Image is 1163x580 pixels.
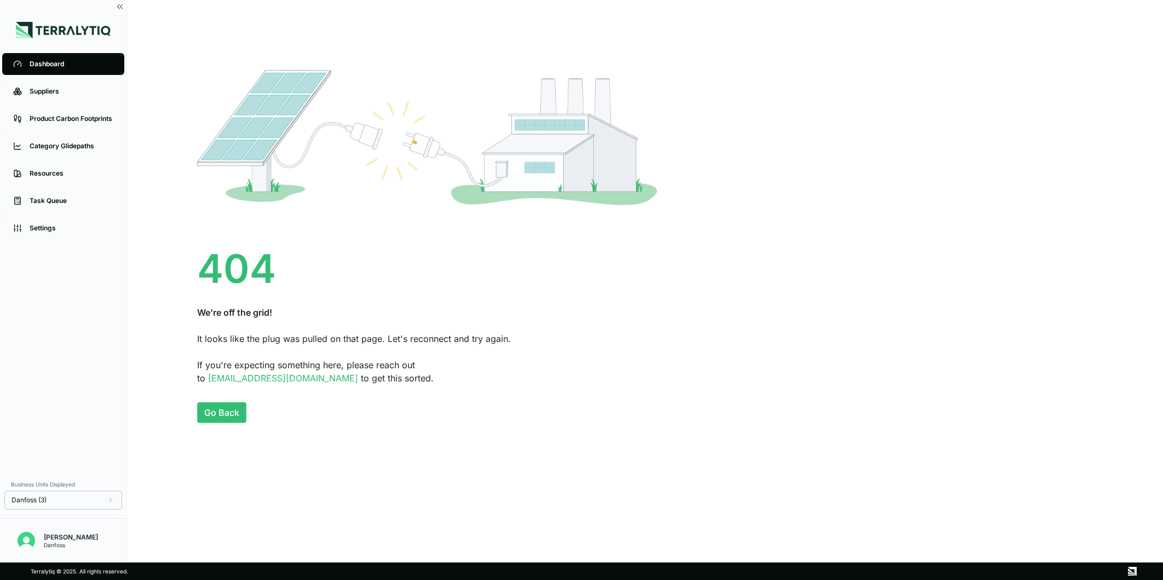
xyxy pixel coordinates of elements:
[30,87,113,96] div: Suppliers
[197,306,1093,319] div: We're off the grid!
[16,22,111,38] img: Logo
[30,60,113,68] div: Dashboard
[30,142,113,150] div: Category Glidepaths
[13,527,39,554] button: Open user button
[11,496,47,504] span: Danfoss (3)
[197,358,1093,385] div: If you're expecting something here, please reach out to to get this sorted.
[197,249,1093,288] div: 404
[30,196,113,205] div: Task Queue
[44,542,98,548] div: Danfoss
[44,533,98,542] div: [PERSON_NAME]
[18,532,35,549] img: Erato Panayiotou
[208,373,358,384] a: [EMAIL_ADDRESS][DOMAIN_NAME]
[30,169,113,178] div: Resources
[30,224,113,233] div: Settings
[197,332,1093,345] div: It looks like the plug was pulled on that page. Let's reconnect and try again.
[30,114,113,123] div: Product Carbon Footprints
[197,70,657,205] img: 404 Not Found
[4,478,122,491] div: Business Units Displayed
[197,402,246,423] button: Go Back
